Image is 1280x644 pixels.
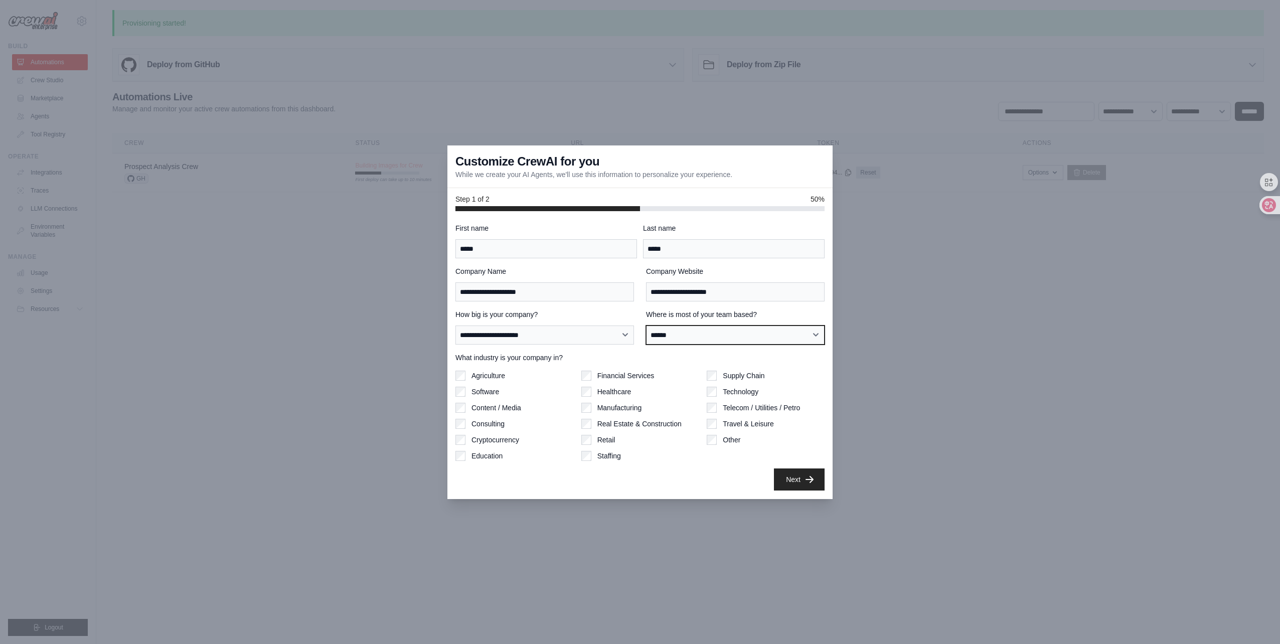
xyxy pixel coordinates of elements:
label: First name [455,223,637,233]
label: Cryptocurrency [471,435,519,445]
label: Staffing [597,451,621,461]
label: Travel & Leisure [723,419,773,429]
label: Retail [597,435,615,445]
label: Education [471,451,503,461]
label: Company Name [455,266,634,276]
label: Financial Services [597,371,655,381]
span: Step 1 of 2 [455,194,490,204]
p: While we create your AI Agents, we'll use this information to personalize your experience. [455,170,732,180]
label: Last name [643,223,825,233]
label: Agriculture [471,371,505,381]
label: What industry is your company in? [455,353,825,363]
label: Real Estate & Construction [597,419,682,429]
label: Where is most of your team based? [646,309,825,319]
label: Manufacturing [597,403,642,413]
label: Software [471,387,499,397]
label: Other [723,435,740,445]
span: 50% [811,194,825,204]
label: Healthcare [597,387,631,397]
label: Company Website [646,266,825,276]
label: Supply Chain [723,371,764,381]
label: Telecom / Utilities / Petro [723,403,800,413]
label: Consulting [471,419,505,429]
label: Technology [723,387,758,397]
button: Next [774,468,825,491]
label: How big is your company? [455,309,634,319]
label: Content / Media [471,403,521,413]
h3: Customize CrewAI for you [455,153,599,170]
